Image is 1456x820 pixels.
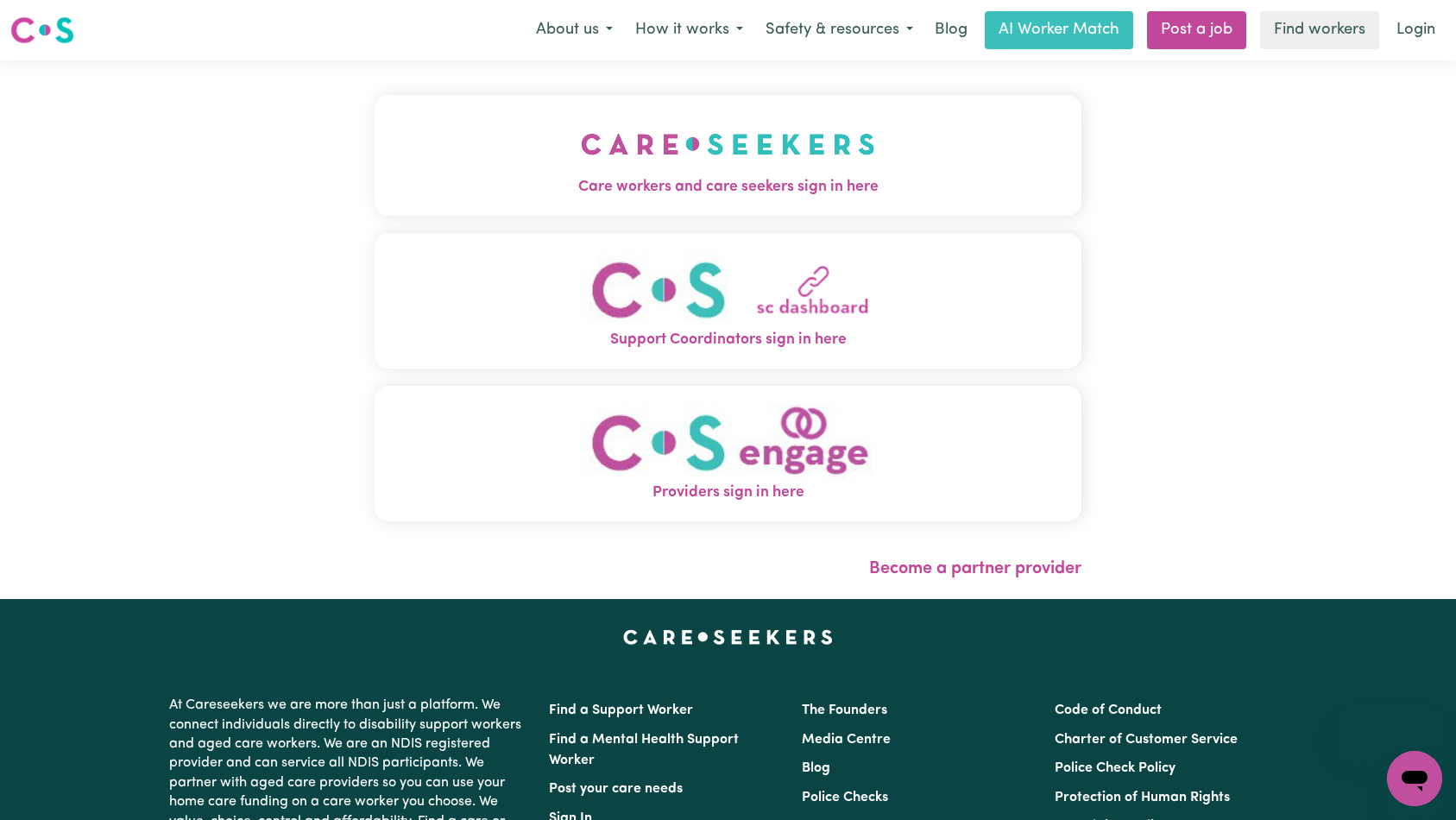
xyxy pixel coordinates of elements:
[1260,11,1379,49] a: Find workers
[1386,11,1446,49] a: Login
[549,703,693,717] a: Find a Support Worker
[549,782,683,796] a: Post your care needs
[624,12,754,48] button: How it works
[525,12,624,48] button: About us
[1387,751,1442,806] iframe: Button to launch messaging window
[985,11,1133,49] a: AI Worker Match
[375,95,1082,216] button: Care workers and care seekers sign in here
[1336,706,1442,744] iframe: Message from company
[802,733,891,747] a: Media Centre
[1055,703,1162,717] a: Code of Conduct
[1147,11,1246,49] a: Post a job
[754,12,924,48] button: Safety & resources
[375,233,1082,369] button: Support Coordinators sign in here
[924,11,978,49] a: Blog
[802,761,830,775] a: Blog
[1055,761,1176,775] a: Police Check Policy
[10,10,74,50] a: Careseekers logo
[10,15,74,46] img: Careseekers logo
[623,630,833,644] a: Careseekers home page
[1055,733,1238,747] a: Charter of Customer Service
[802,703,887,717] a: The Founders
[869,560,1081,577] a: Become a partner provider
[375,329,1082,351] span: Support Coordinators sign in here
[1055,791,1230,804] a: Protection of Human Rights
[549,733,739,767] a: Find a Mental Health Support Worker
[375,176,1082,199] span: Care workers and care seekers sign in here
[375,482,1082,504] span: Providers sign in here
[802,791,888,804] a: Police Checks
[375,386,1082,521] button: Providers sign in here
